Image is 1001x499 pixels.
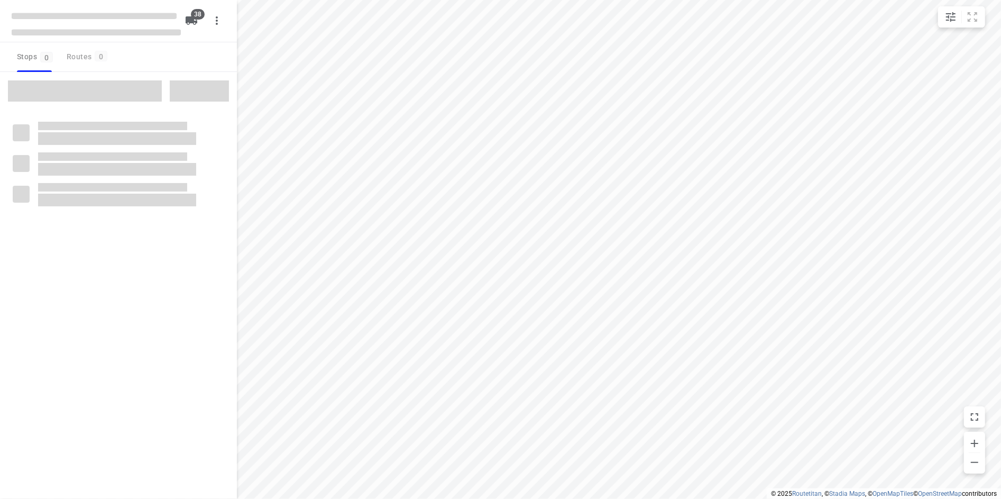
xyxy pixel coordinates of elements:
[938,6,985,28] div: small contained button group
[792,490,822,497] a: Routetitan
[873,490,913,497] a: OpenMapTiles
[918,490,962,497] a: OpenStreetMap
[829,490,865,497] a: Stadia Maps
[771,490,997,497] li: © 2025 , © , © © contributors
[940,6,961,28] button: Map settings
